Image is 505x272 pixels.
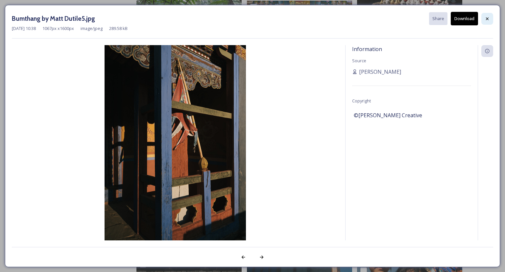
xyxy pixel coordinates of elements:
[359,68,401,76] span: [PERSON_NAME]
[451,12,478,25] button: Download
[12,45,339,258] img: Bumthang%20by%20Matt%20Dutile5.jpg
[42,25,74,32] span: 1067 px x 1600 px
[429,12,447,25] button: Share
[109,25,128,32] span: 289.58 kB
[12,25,36,32] span: [DATE] 10:38
[352,58,366,64] span: Source
[12,14,95,23] h3: Bumthang by Matt Dutile5.jpg
[354,111,422,119] span: ©[PERSON_NAME] Creative
[352,98,371,104] span: Copyright
[352,45,382,53] span: Information
[81,25,103,32] span: image/jpeg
